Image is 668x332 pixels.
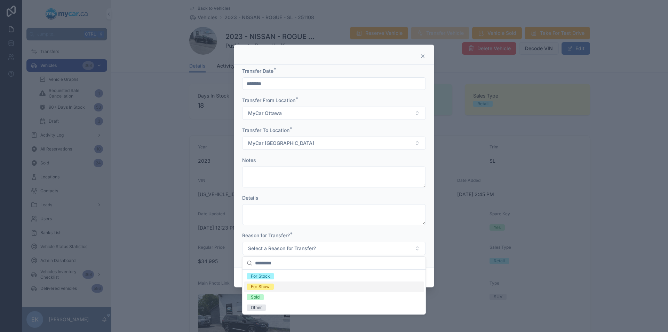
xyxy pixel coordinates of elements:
span: Select a Reason for Transfer? [248,245,316,252]
button: Select Button [242,242,426,255]
div: Sold [251,294,260,300]
button: Select Button [242,107,426,120]
span: MyCar Ottawa [248,110,282,117]
div: Suggestions [242,270,426,314]
span: Details [242,195,259,201]
span: MyCar [GEOGRAPHIC_DATA] [248,140,314,147]
button: Select Button [242,137,426,150]
span: Transfer To Location [242,127,289,133]
span: Reason for Transfer? [242,232,290,238]
span: Notes [242,157,256,163]
span: Transfer Date [242,68,273,74]
div: Other [251,304,262,311]
div: For Show [251,284,270,290]
div: For Stock [251,273,270,279]
span: Transfer From Location [242,97,295,103]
